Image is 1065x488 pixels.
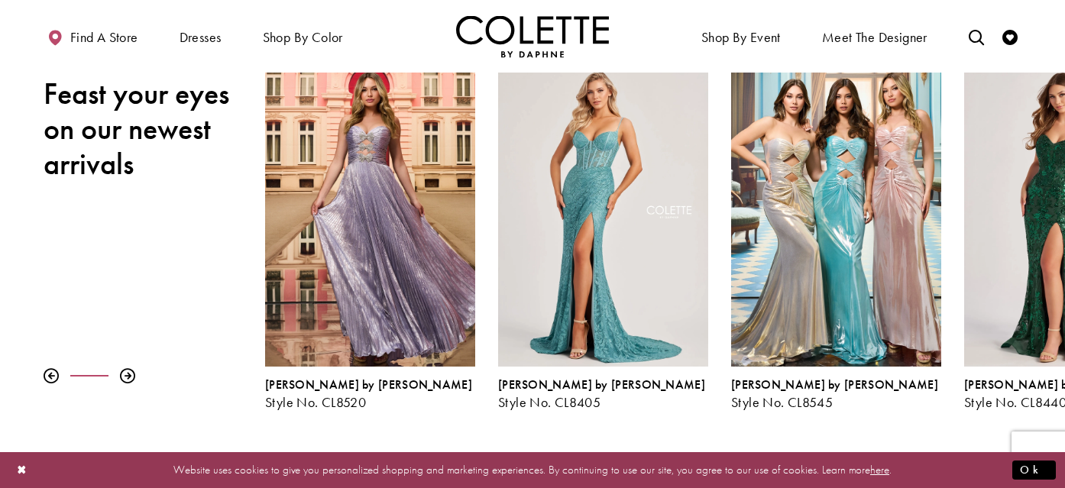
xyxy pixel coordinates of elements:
[498,378,708,410] div: Colette by Daphne Style No. CL8405
[70,30,138,45] span: Find a store
[498,393,600,411] span: Style No. CL8405
[698,15,785,57] span: Shop By Event
[176,15,225,57] span: Dresses
[44,76,242,182] h2: Feast your eyes on our newest arrivals
[731,377,938,393] span: [PERSON_NAME] by [PERSON_NAME]
[731,393,833,411] span: Style No. CL8545
[254,50,487,422] div: Colette by Daphne Style No. CL8520
[731,61,941,367] a: Visit Colette by Daphne Style No. CL8545 Page
[110,460,955,480] p: Website uses cookies to give you personalized shopping and marketing experiences. By continuing t...
[265,377,472,393] span: [PERSON_NAME] by [PERSON_NAME]
[999,15,1021,57] a: Check Wishlist
[265,393,366,411] span: Style No. CL8520
[456,15,609,57] img: Colette by Daphne
[487,50,720,422] div: Colette by Daphne Style No. CL8405
[9,457,35,483] button: Close Dialog
[259,15,347,57] span: Shop by color
[498,377,705,393] span: [PERSON_NAME] by [PERSON_NAME]
[965,15,988,57] a: Toggle search
[456,15,609,57] a: Visit Home Page
[180,30,222,45] span: Dresses
[731,378,941,410] div: Colette by Daphne Style No. CL8545
[870,462,889,477] a: here
[701,30,781,45] span: Shop By Event
[818,15,931,57] a: Meet the designer
[265,61,475,367] a: Visit Colette by Daphne Style No. CL8520 Page
[822,30,927,45] span: Meet the designer
[498,61,708,367] a: Visit Colette by Daphne Style No. CL8405 Page
[720,50,953,422] div: Colette by Daphne Style No. CL8545
[265,378,475,410] div: Colette by Daphne Style No. CL8520
[1012,461,1056,480] button: Submit Dialog
[263,30,343,45] span: Shop by color
[44,15,141,57] a: Find a store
